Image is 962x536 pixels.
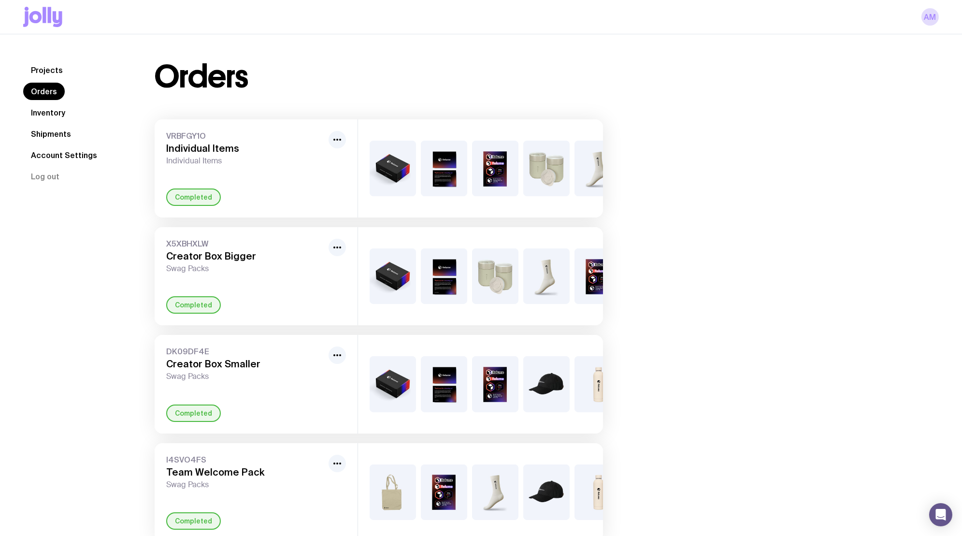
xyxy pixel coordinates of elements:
a: Orders [23,83,65,100]
span: I4SVO4FS [166,455,325,464]
div: Completed [166,188,221,206]
span: Swag Packs [166,480,325,490]
h3: Creator Box Smaller [166,358,325,370]
span: Swag Packs [166,372,325,381]
h3: Individual Items [166,143,325,154]
button: Log out [23,168,67,185]
div: Completed [166,512,221,530]
span: Swag Packs [166,264,325,274]
h3: Team Welcome Pack [166,466,325,478]
div: Open Intercom Messenger [929,503,952,526]
a: Shipments [23,125,79,143]
span: DK09DF4E [166,347,325,356]
a: Account Settings [23,146,105,164]
span: VRBFGY1O [166,131,325,141]
a: Projects [23,61,71,79]
h1: Orders [155,61,248,92]
div: Completed [166,296,221,314]
span: X5XBHXLW [166,239,325,248]
a: AM [921,8,939,26]
h3: Creator Box Bigger [166,250,325,262]
div: Completed [166,405,221,422]
span: Individual Items [166,156,325,166]
a: Inventory [23,104,73,121]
